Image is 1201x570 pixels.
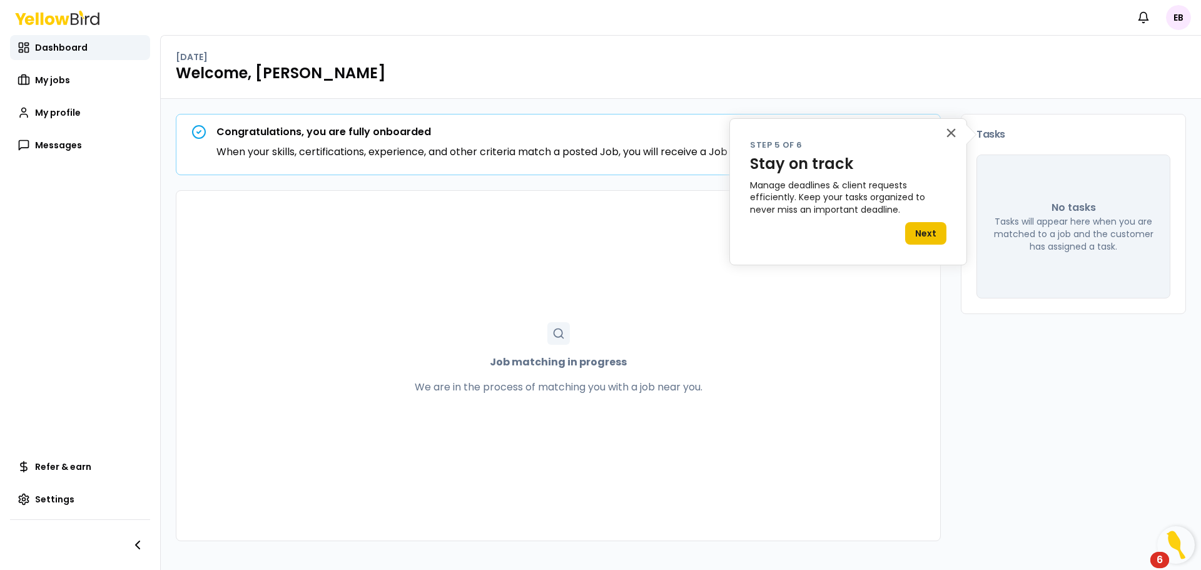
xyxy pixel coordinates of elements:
[945,123,957,143] button: Close
[750,155,946,173] p: Stay on track
[905,222,946,245] button: Next
[35,41,88,54] span: Dashboard
[976,130,1170,140] h3: Tasks
[1052,200,1096,215] p: No tasks
[35,74,70,86] span: My jobs
[35,461,91,473] span: Refer & earn
[216,125,431,139] strong: Congratulations, you are fully onboarded
[1166,5,1191,30] span: EB
[415,380,702,395] p: We are in the process of matching you with a job near you.
[992,215,1155,253] p: Tasks will appear here when you are matched to a job and the customer has assigned a task.
[750,139,946,152] p: Step 5 of 6
[216,145,844,160] p: When your skills, certifications, experience, and other criteria match a posted Job, you will rec...
[35,106,81,119] span: My profile
[176,63,1186,83] h1: Welcome, [PERSON_NAME]
[35,493,74,506] span: Settings
[1157,526,1195,564] button: Open Resource Center, 6 new notifications
[750,180,946,216] p: Manage deadlines & client requests efficiently. Keep your tasks organized to never miss an import...
[35,139,82,151] span: Messages
[176,51,208,63] p: [DATE]
[490,355,627,370] strong: Job matching in progress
